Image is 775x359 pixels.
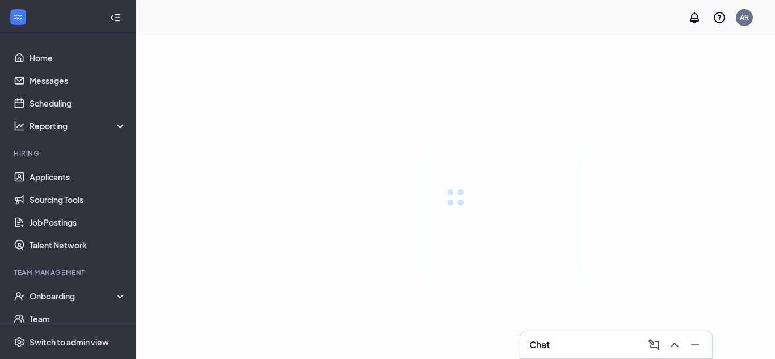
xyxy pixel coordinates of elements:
[644,336,662,354] button: ComposeMessage
[30,92,127,115] a: Scheduling
[30,211,127,234] a: Job Postings
[529,339,550,351] h3: Chat
[30,336,109,348] div: Switch to admin view
[14,336,25,348] svg: Settings
[668,338,681,352] svg: ChevronUp
[12,11,24,23] svg: WorkstreamLogo
[30,234,127,256] a: Talent Network
[14,149,124,158] div: Hiring
[30,47,127,69] a: Home
[688,11,701,24] svg: Notifications
[688,338,702,352] svg: Minimize
[664,336,683,354] button: ChevronUp
[647,338,661,352] svg: ComposeMessage
[740,12,749,22] div: AR
[30,290,127,302] div: Onboarding
[14,268,124,277] div: Team Management
[14,290,25,302] svg: UserCheck
[30,120,127,132] div: Reporting
[14,120,25,132] svg: Analysis
[30,69,127,92] a: Messages
[30,307,127,330] a: Team
[713,11,726,24] svg: QuestionInfo
[30,188,127,211] a: Sourcing Tools
[685,336,703,354] button: Minimize
[30,166,127,188] a: Applicants
[109,12,121,23] svg: Collapse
